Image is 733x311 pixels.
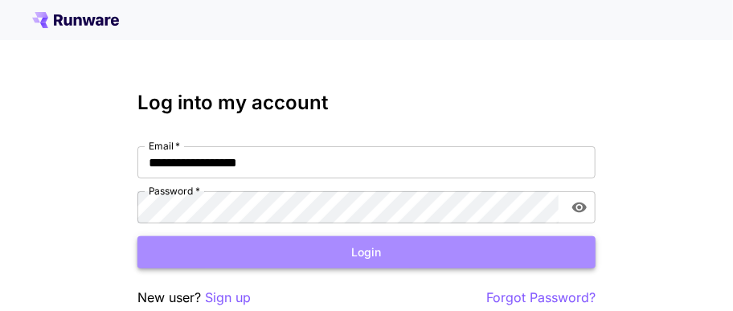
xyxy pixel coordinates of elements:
h3: Log into my account [137,92,596,114]
label: Email [149,139,180,153]
button: Login [137,236,596,269]
button: toggle password visibility [565,193,594,222]
p: New user? [137,288,251,308]
label: Password [149,184,200,198]
button: Sign up [205,288,251,308]
button: Forgot Password? [486,288,596,308]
